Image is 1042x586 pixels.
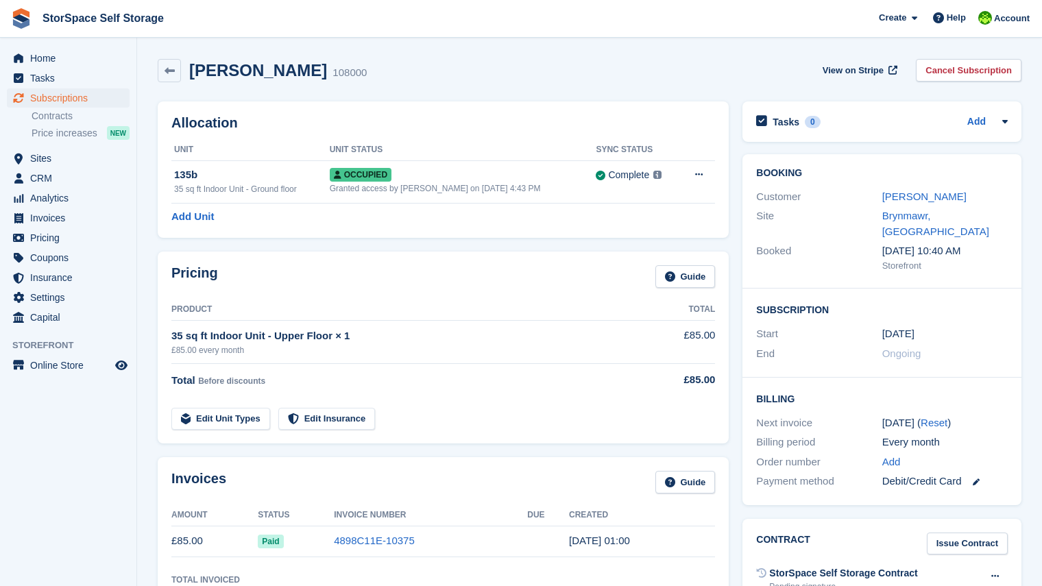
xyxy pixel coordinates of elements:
[30,308,112,327] span: Capital
[171,526,258,557] td: £85.00
[174,183,330,195] div: 35 sq ft Indoor Unit - Ground floor
[756,326,882,342] div: Start
[30,248,112,267] span: Coupons
[113,357,130,374] a: Preview store
[805,116,821,128] div: 0
[171,574,240,586] div: Total Invoiced
[198,376,265,386] span: Before discounts
[32,125,130,141] a: Price increases NEW
[171,209,214,225] a: Add Unit
[32,127,97,140] span: Price increases
[882,259,1008,273] div: Storefront
[7,188,130,208] a: menu
[37,7,169,29] a: StorSpace Self Storage
[7,49,130,68] a: menu
[334,535,415,546] a: 4898C11E-10375
[882,347,921,359] span: Ongoing
[756,302,1008,316] h2: Subscription
[30,356,112,375] span: Online Store
[756,435,882,450] div: Billing period
[756,208,882,239] div: Site
[7,228,130,247] a: menu
[882,454,901,470] a: Add
[642,299,715,321] th: Total
[756,168,1008,179] h2: Booking
[30,88,112,108] span: Subscriptions
[655,265,716,288] a: Guide
[30,49,112,68] span: Home
[30,169,112,188] span: CRM
[569,504,715,526] th: Created
[653,171,662,179] img: icon-info-grey-7440780725fd019a000dd9b08b2336e03edf1995a4989e88bcd33f0948082b44.svg
[527,504,569,526] th: Due
[879,11,906,25] span: Create
[642,320,715,363] td: £85.00
[947,11,966,25] span: Help
[334,504,527,526] th: Invoice Number
[171,374,195,386] span: Total
[171,504,258,526] th: Amount
[171,344,642,356] div: £85.00 every month
[30,149,112,168] span: Sites
[171,115,715,131] h2: Allocation
[171,408,270,430] a: Edit Unit Types
[330,168,391,182] span: Occupied
[994,12,1030,25] span: Account
[773,116,799,128] h2: Tasks
[967,114,986,130] a: Add
[756,474,882,489] div: Payment method
[330,139,596,161] th: Unit Status
[32,110,130,123] a: Contracts
[756,189,882,205] div: Customer
[756,533,810,555] h2: Contract
[756,391,1008,405] h2: Billing
[927,533,1008,555] a: Issue Contract
[756,454,882,470] div: Order number
[7,308,130,327] a: menu
[11,8,32,29] img: stora-icon-8386f47178a22dfd0bd8f6a31ec36ba5ce8667c1dd55bd0f319d3a0aa187defe.svg
[769,566,917,581] div: StorSpace Self Storage Contract
[882,210,989,237] a: Brynmawr, [GEOGRAPHIC_DATA]
[817,59,900,82] a: View on Stripe
[278,408,376,430] a: Edit Insurance
[7,356,130,375] a: menu
[7,208,130,228] a: menu
[171,265,218,288] h2: Pricing
[330,182,596,195] div: Granted access by [PERSON_NAME] on [DATE] 4:43 PM
[189,61,327,80] h2: [PERSON_NAME]
[7,169,130,188] a: menu
[7,268,130,287] a: menu
[30,268,112,287] span: Insurance
[569,535,630,546] time: 2025-09-15 00:00:57 UTC
[608,168,649,182] div: Complete
[921,417,947,428] a: Reset
[30,188,112,208] span: Analytics
[30,208,112,228] span: Invoices
[756,243,882,272] div: Booked
[258,504,334,526] th: Status
[7,248,130,267] a: menu
[882,474,1008,489] div: Debit/Credit Card
[171,139,330,161] th: Unit
[171,328,642,344] div: 35 sq ft Indoor Unit - Upper Floor × 1
[756,415,882,431] div: Next invoice
[882,435,1008,450] div: Every month
[655,471,716,493] a: Guide
[7,288,130,307] a: menu
[882,243,1008,259] div: [DATE] 10:40 AM
[258,535,283,548] span: Paid
[823,64,884,77] span: View on Stripe
[7,149,130,168] a: menu
[332,65,367,81] div: 108000
[171,471,226,493] h2: Invoices
[882,191,967,202] a: [PERSON_NAME]
[978,11,992,25] img: paul catt
[642,372,715,388] div: £85.00
[882,415,1008,431] div: [DATE] ( )
[174,167,330,183] div: 135b
[916,59,1021,82] a: Cancel Subscription
[30,288,112,307] span: Settings
[7,69,130,88] a: menu
[7,88,130,108] a: menu
[171,299,642,321] th: Product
